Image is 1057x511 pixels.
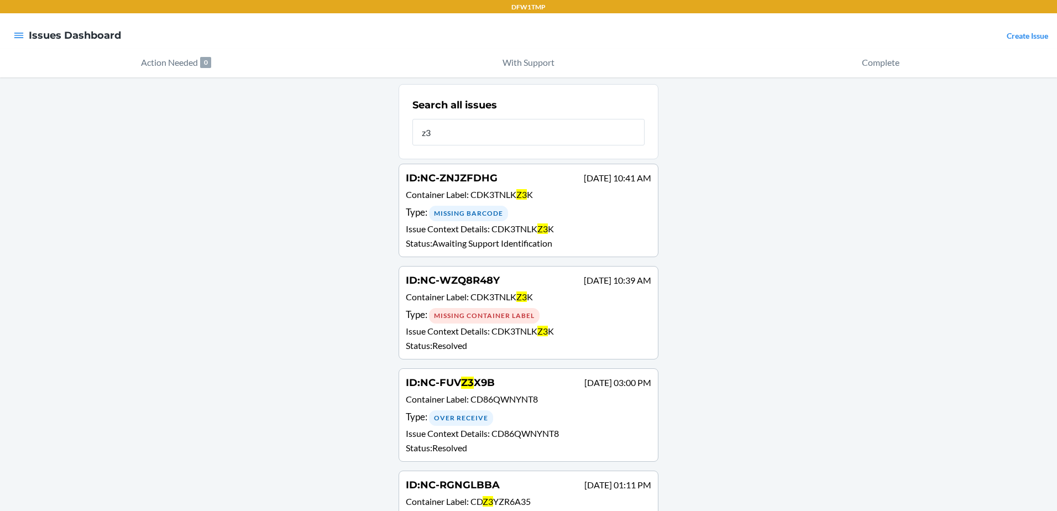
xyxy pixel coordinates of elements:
p: Container Label : [406,495,651,511]
p: With Support [503,56,554,69]
span: NC-ZNJZFDHG [420,172,498,184]
span: CDK3TNLK [491,326,537,336]
span: CD86QWNYNT8 [470,394,538,404]
span: K [527,189,533,200]
div: Missing Container Label [429,308,540,324]
p: [DATE] 10:39 AM [584,274,651,287]
p: Container Label : [406,290,651,306]
span: Z3 [537,326,548,336]
span: Z3 [461,377,474,389]
p: [DATE] 10:41 AM [584,171,651,185]
div: Type : [406,307,651,324]
span: Z3 [483,496,493,507]
span: CDK3TNLK [470,291,516,302]
p: Complete [862,56,899,69]
h4: ID : [406,273,500,288]
span: K [548,223,554,234]
h4: ID : [406,376,495,390]
p: [DATE] 03:00 PM [584,376,651,389]
h4: Issues Dashboard [29,28,121,43]
p: DFW1TMP [511,2,546,12]
h4: ID : [406,171,498,185]
p: Container Label : [406,188,651,204]
a: ID:NC-WZQ8R48Y[DATE] 10:39 AMContainer Label: CDK3TNLKZ3KType: Missing Container LabelIssue Conte... [399,266,658,359]
p: 0 [200,57,211,68]
span: NC-FUV [420,377,461,389]
a: Create Issue [1007,31,1048,40]
span: CD [470,496,483,507]
span: CD86QWNYNT8 [491,428,559,439]
p: Issue Context Details : [406,222,651,236]
span: NC-RGNGLBBA [420,479,500,491]
span: CDK3TNLK [491,223,537,234]
p: Container Label : [406,393,651,409]
button: Complete [705,49,1057,77]
span: Z3 [537,223,548,234]
div: Type : [406,410,651,426]
span: X9B [474,377,495,389]
div: Over Receive [429,410,493,426]
div: Missing Barcode [429,206,508,221]
span: NC-WZQ8R48Y [420,274,500,286]
p: Status : Resolved [406,339,651,352]
a: ID:NC-ZNJZFDHG[DATE] 10:41 AMContainer Label: CDK3TNLKZ3KType: Missing BarcodeIssue Context Detai... [399,164,658,257]
span: Z3 [516,189,527,200]
h2: Search all issues [412,98,497,112]
span: K [527,291,533,302]
p: Status : Awaiting Support Identification [406,237,651,250]
h4: ID : [406,478,500,492]
p: Status : Resolved [406,441,651,455]
p: [DATE] 01:11 PM [584,478,651,492]
button: With Support [352,49,704,77]
span: Z3 [516,291,527,302]
span: YZR6A35 [493,496,531,507]
a: ID:NC-FUVZ3X9B[DATE] 03:00 PMContainer Label: CD86QWNYNT8Type: Over ReceiveIssue Context Details:... [399,368,658,462]
p: Issue Context Details : [406,325,651,338]
div: Type : [406,205,651,221]
span: K [548,326,554,336]
p: Issue Context Details : [406,427,651,440]
span: CDK3TNLK [470,189,516,200]
p: Action Needed [141,56,198,69]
